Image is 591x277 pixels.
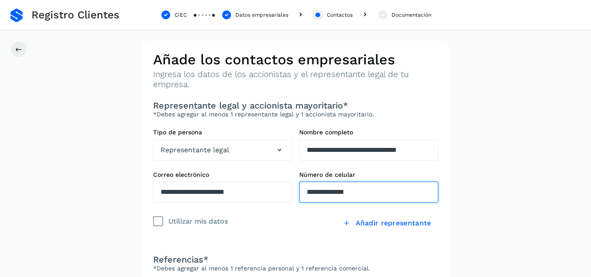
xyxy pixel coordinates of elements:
[168,215,228,227] div: Utilizar mis datos
[235,11,288,19] div: Datos empresariales
[153,129,292,136] label: Tipo de persona
[327,11,353,19] div: Contactos
[31,9,119,21] span: Registro Clientes
[175,11,187,19] div: CIEC
[153,111,438,118] p: *Debes agregar al menos 1 representante legal y 1 accionista mayoritario.
[299,129,438,136] label: Nombre completo
[153,265,438,272] p: *Debes agregar al menos 1 referencia personal y 1 referencia comercial.
[161,145,229,155] span: Representante legal
[153,171,292,179] label: Correo electrónico
[356,218,431,228] span: Añadir representante
[299,171,438,179] label: Número de celular
[153,100,438,111] h3: Representante legal y accionista mayoritario*
[153,51,438,68] h2: Añade los contactos empresariales
[153,70,438,90] p: Ingresa los datos de los accionistas y el representante legal de tu empresa.
[336,213,438,233] button: Añadir representante
[392,11,431,19] div: Documentación
[153,254,438,265] h3: Referencias*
